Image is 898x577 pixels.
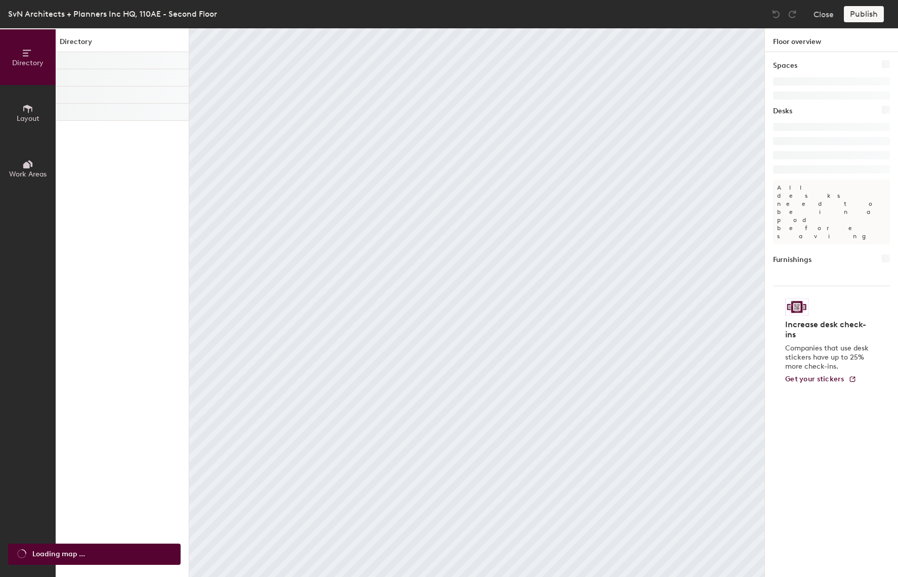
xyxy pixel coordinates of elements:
h1: Desks [773,106,792,117]
h4: Increase desk check-ins [785,320,872,340]
p: Companies that use desk stickers have up to 25% more check-ins. [785,344,872,371]
img: Sticker logo [785,298,808,316]
span: Get your stickers [785,375,844,383]
a: Get your stickers [785,375,857,384]
span: Loading map ... [32,549,85,560]
h1: Directory [56,36,189,52]
span: Work Areas [9,170,47,179]
h1: Spaces [773,60,797,71]
h1: Floor overview [765,28,898,52]
span: Directory [12,59,44,67]
h1: Furnishings [773,254,811,265]
img: Undo [771,9,781,19]
button: Close [814,6,834,22]
p: All desks need to be in a pod before saving [773,180,890,244]
div: SvN Architects + Planners Inc HQ, 110AE - Second Floor [8,8,217,20]
canvas: Map [189,28,764,577]
span: Layout [17,114,39,123]
img: Redo [787,9,797,19]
